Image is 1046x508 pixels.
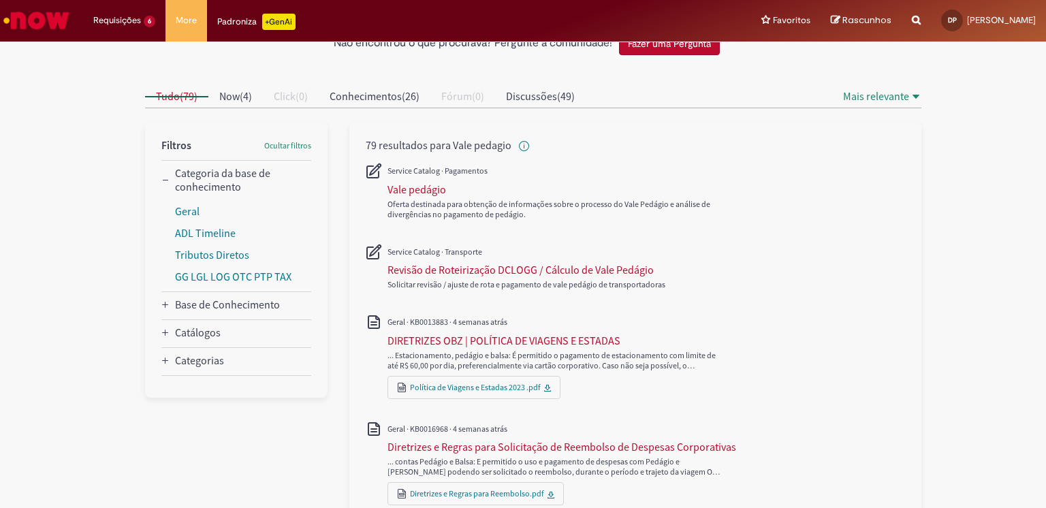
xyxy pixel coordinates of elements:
[176,14,197,27] span: More
[967,14,1036,26] span: [PERSON_NAME]
[773,14,810,27] span: Favoritos
[93,14,141,27] span: Requisições
[1,7,72,34] img: ServiceNow
[831,14,891,27] a: Rascunhos
[619,32,720,55] button: Fazer uma Pergunta
[948,16,957,25] span: DP
[262,14,296,30] p: +GenAi
[217,14,296,30] div: Padroniza
[334,37,612,50] h2: Não encontrou o que procurava? Pergunte à comunidade!
[842,14,891,27] span: Rascunhos
[144,16,155,27] span: 6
